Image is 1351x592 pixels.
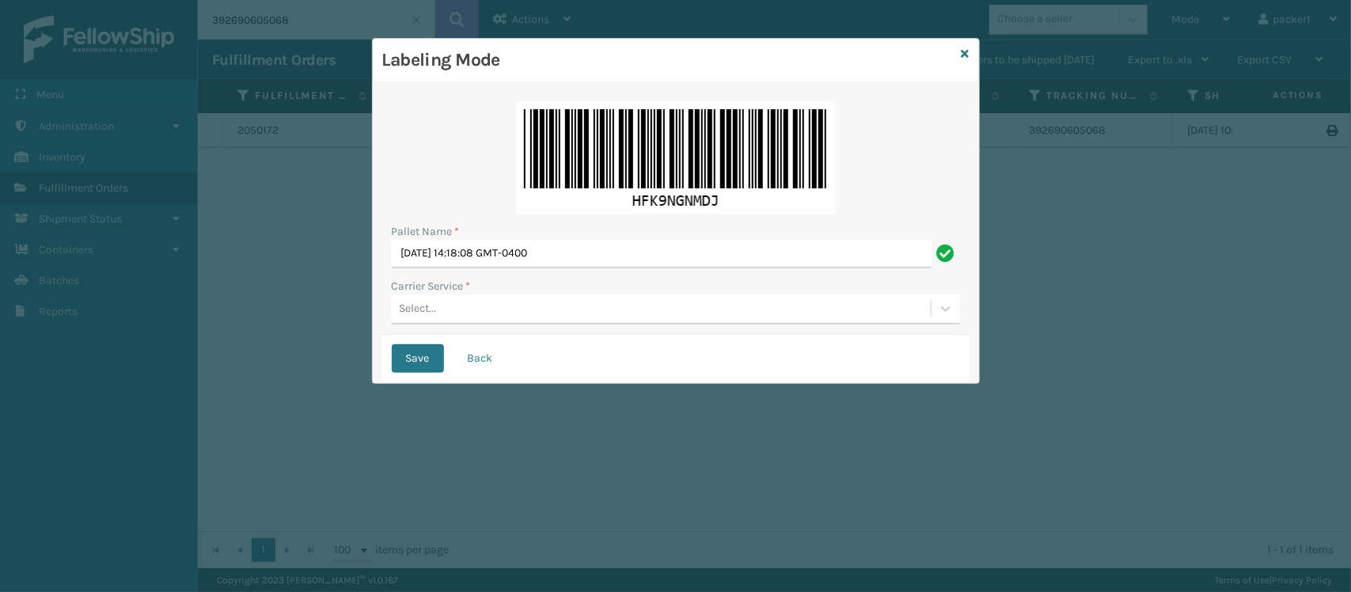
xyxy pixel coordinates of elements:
label: Carrier Service [392,278,471,294]
div: Select... [400,301,437,317]
label: Pallet Name [392,223,460,240]
button: Save [392,344,444,373]
button: Back [453,344,507,373]
h3: Labeling Mode [382,48,955,72]
img: wlRrDIAAAAGSURBVAMA3jCugf65YoUAAAAASUVORK5CYII= [516,101,836,214]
